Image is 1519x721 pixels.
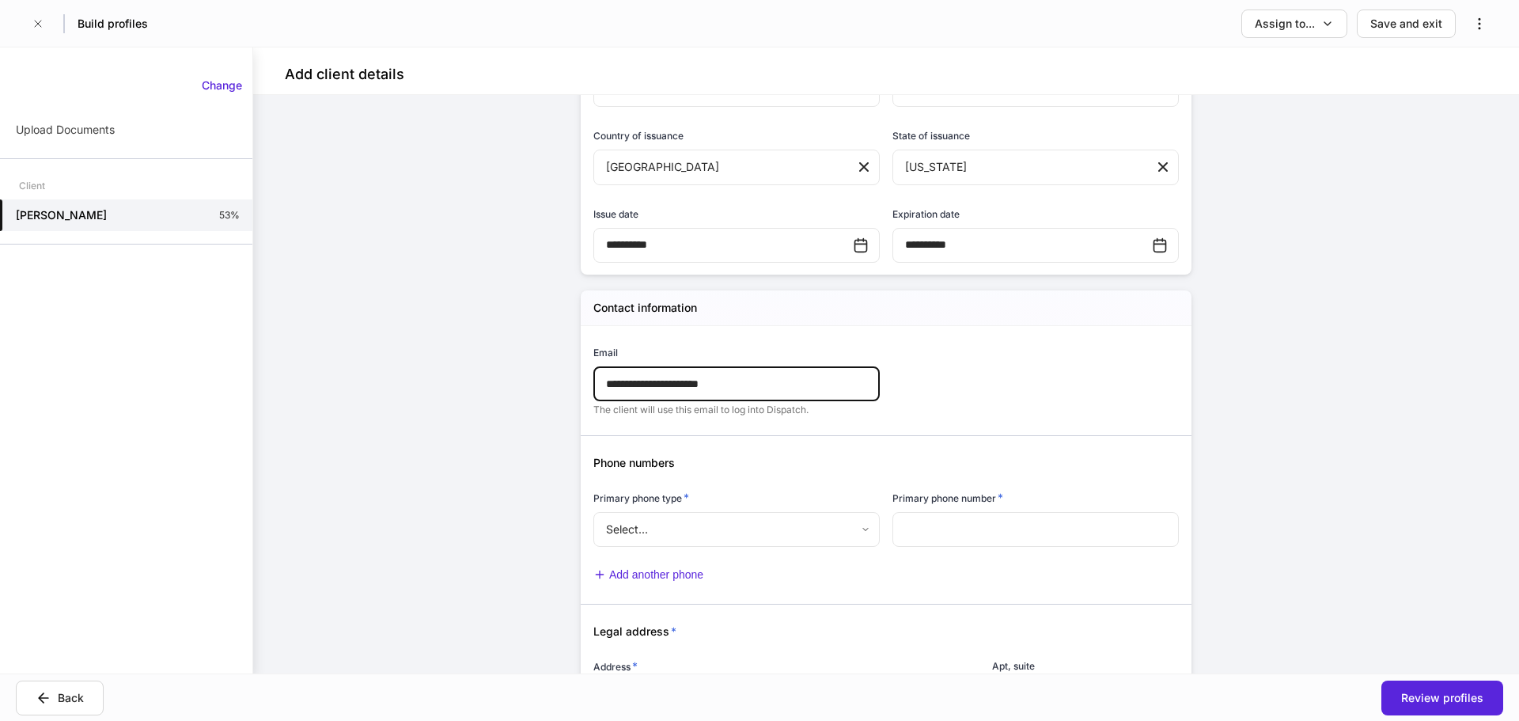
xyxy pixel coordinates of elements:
div: Back [58,690,84,706]
h5: Contact information [593,300,697,316]
button: Add another phone [593,568,703,582]
h6: Primary phone number [892,490,1003,506]
h6: Issue date [593,207,638,222]
div: Client [19,172,45,199]
button: Assign to... [1241,9,1347,38]
button: Change [191,73,252,98]
div: Select... [593,512,879,547]
h5: Build profiles [78,16,148,32]
h6: Email [593,345,618,360]
h6: Address [593,658,638,674]
p: Upload Documents [16,122,115,138]
button: Back [16,681,104,715]
div: [GEOGRAPHIC_DATA] [593,150,854,184]
h4: Add client details [285,65,404,84]
h6: Country of issuance [593,128,684,143]
h6: Apt, suite [992,658,1035,674]
div: Change [202,78,242,93]
div: Phone numbers [581,436,1179,471]
div: Save and exit [1370,16,1442,32]
div: [US_STATE] [892,150,1153,184]
div: Legal address [581,605,1179,639]
h6: Expiration date [892,207,960,222]
button: Review profiles [1381,681,1503,715]
h6: State of issuance [892,128,970,143]
div: Assign to... [1255,16,1315,32]
h6: Primary phone type [593,490,689,506]
div: Review profiles [1401,690,1483,706]
button: Save and exit [1357,9,1456,38]
h5: [PERSON_NAME] [16,207,107,223]
p: 53% [219,209,240,222]
p: The client will use this email to log into Dispatch. [593,404,880,416]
